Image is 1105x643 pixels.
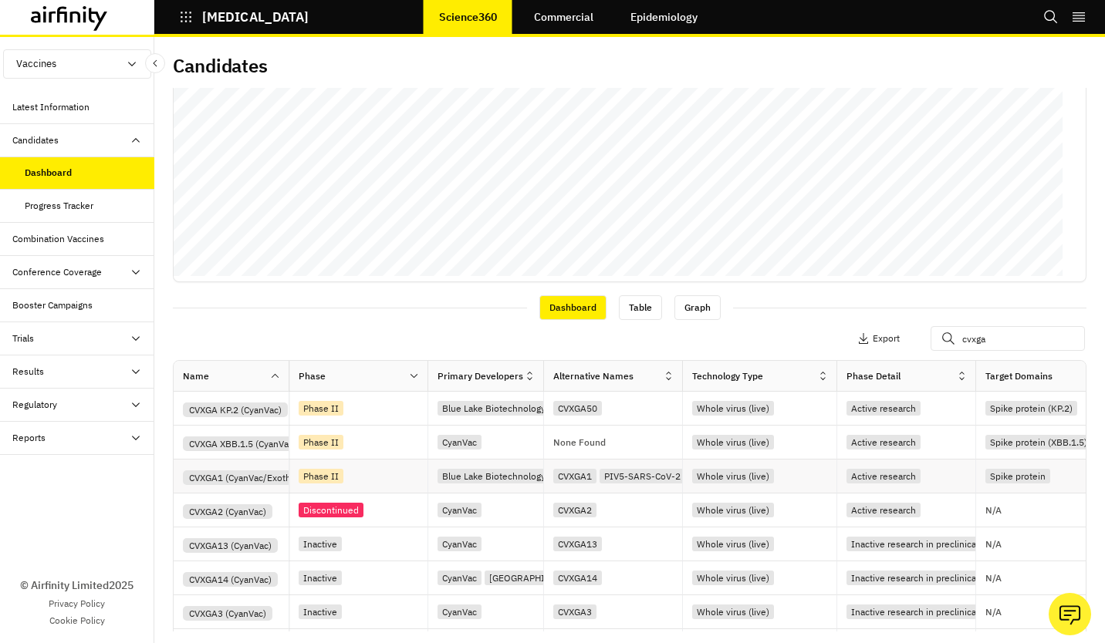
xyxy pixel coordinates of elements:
[299,435,343,449] div: Phase II
[183,436,302,451] div: CVXGA XBB.1.5 (CyanVac)
[438,503,482,517] div: CyanVac
[49,597,105,611] a: Privacy Policy
[12,365,44,379] div: Results
[183,606,272,621] div: CVXGA3 (CyanVac)
[553,438,606,447] p: None Found
[846,369,901,383] div: Phase Detail
[553,369,634,383] div: Alternative Names
[12,232,104,246] div: Combination Vaccines
[553,537,602,551] div: CVXGA13
[692,469,774,483] div: Whole virus (live)
[183,369,209,383] div: Name
[1049,593,1091,635] button: Ask our analysts
[183,470,313,485] div: CVXGA1 (CyanVac/Exothera)
[299,469,343,483] div: Phase II
[692,571,774,585] div: Whole virus (live)
[438,401,550,416] div: Blue Lake Biotechnology
[846,401,921,416] div: Active research
[438,604,482,619] div: CyanVac
[539,295,607,320] div: Dashboard
[985,401,1077,416] div: Spike protein (KP.2)
[846,469,921,483] div: Active research
[299,401,343,416] div: Phase II
[553,401,602,416] div: CVXGA50
[985,506,1002,515] p: N/A
[674,295,721,320] div: Graph
[439,11,497,23] p: Science360
[12,398,57,412] div: Regulatory
[692,537,774,551] div: Whole virus (live)
[438,369,523,383] div: Primary Developers
[985,435,1092,449] div: Spike protein (XBB.1.5)
[846,503,921,517] div: Active research
[12,298,93,312] div: Booster Campaigns
[846,604,1008,619] div: Inactive research in preclinical stage
[25,166,72,180] div: Dashboard
[12,133,59,147] div: Candidates
[12,431,46,445] div: Reports
[25,199,93,213] div: Progress Tracker
[438,571,482,585] div: CyanVac
[985,469,1050,483] div: Spike protein
[692,503,774,517] div: Whole virus (live)
[183,402,288,417] div: CVXGA KP.2 (CyanVac)
[553,604,596,619] div: CVXGA3
[173,55,268,77] h2: Candidates
[20,577,133,594] p: © Airfinity Limited 2025
[857,326,900,351] button: Export
[299,571,342,585] div: Inactive
[179,4,309,30] button: [MEDICAL_DATA]
[299,503,363,517] div: Discontinued
[183,572,278,587] div: CVXGA14 (CyanVac)
[692,401,774,416] div: Whole virus (live)
[600,469,685,483] div: PIV5-SARS-CoV-2
[299,604,342,619] div: Inactive
[692,369,763,383] div: Technology Type
[438,537,482,551] div: CyanVac
[145,53,165,73] button: Close Sidebar
[12,332,34,345] div: Trials
[931,326,1085,351] input: Search
[873,333,900,344] p: Export
[12,265,102,279] div: Conference Coverage
[985,540,1002,549] p: N/A
[985,608,1002,617] p: N/A
[846,435,921,449] div: Active research
[485,571,635,585] div: [GEOGRAPHIC_DATA][US_STATE]
[12,100,90,114] div: Latest Information
[692,604,774,619] div: Whole virus (live)
[692,435,774,449] div: Whole virus (live)
[553,469,596,483] div: CVXGA1
[299,537,342,551] div: Inactive
[553,503,596,517] div: CVXGA2
[3,49,151,79] button: Vaccines
[846,571,1008,585] div: Inactive research in preclinical stage
[183,504,272,519] div: CVXGA2 (CyanVac)
[438,469,550,483] div: Blue Lake Biotechnology
[1043,4,1059,30] button: Search
[49,614,105,628] a: Cookie Policy
[299,369,326,383] div: Phase
[202,10,309,24] p: [MEDICAL_DATA]
[985,369,1053,383] div: Target Domains
[846,537,1008,551] div: Inactive research in preclinical stage
[438,435,482,449] div: CyanVac
[619,295,662,320] div: Table
[985,574,1002,583] p: N/A
[183,538,278,553] div: CVXGA13 (CyanVac)
[553,571,602,585] div: CVXGA14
